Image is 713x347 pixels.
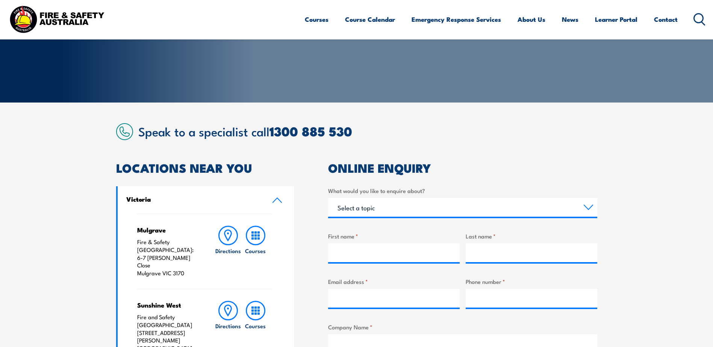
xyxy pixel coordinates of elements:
[126,195,261,203] h4: Victoria
[215,247,241,255] h6: Directions
[328,186,597,195] label: What would you like to enquire about?
[328,232,460,240] label: First name
[137,238,200,277] p: Fire & Safety [GEOGRAPHIC_DATA]: 6-7 [PERSON_NAME] Close Mulgrave VIC 3170
[305,9,328,29] a: Courses
[345,9,395,29] a: Course Calendar
[137,226,200,234] h4: Mulgrave
[215,322,241,330] h6: Directions
[595,9,637,29] a: Learner Portal
[269,121,352,141] a: 1300 885 530
[138,124,597,138] h2: Speak to a specialist call
[518,9,545,29] a: About Us
[328,323,597,331] label: Company Name
[328,277,460,286] label: Email address
[118,186,294,214] a: Victoria
[245,247,266,255] h6: Courses
[654,9,678,29] a: Contact
[242,226,269,277] a: Courses
[466,277,597,286] label: Phone number
[116,162,294,173] h2: LOCATIONS NEAR YOU
[245,322,266,330] h6: Courses
[412,9,501,29] a: Emergency Response Services
[328,162,597,173] h2: ONLINE ENQUIRY
[562,9,578,29] a: News
[215,226,242,277] a: Directions
[466,232,597,240] label: Last name
[137,301,200,309] h4: Sunshine West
